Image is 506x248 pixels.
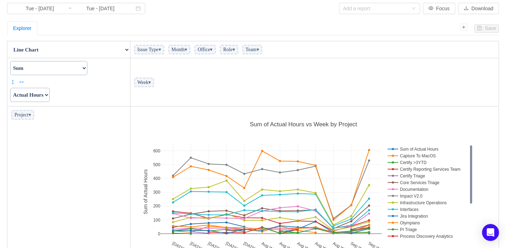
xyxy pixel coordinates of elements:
[195,45,216,54] span: Office
[482,224,499,241] div: Open Intercom Messenger
[11,110,34,120] span: Project
[11,76,16,87] a: ↕
[11,5,68,12] input: Start date
[210,47,212,52] span: ▾
[134,78,154,87] span: Week
[18,76,23,87] a: ↔
[185,47,187,52] span: ▾
[233,47,235,52] span: ▾
[220,45,238,54] span: Role
[242,45,262,54] span: Team
[412,6,416,11] i: icon: down
[343,5,408,12] div: Add a report
[257,47,259,52] span: ▾
[159,47,161,52] span: ▾
[460,24,467,31] i: icon: plus
[423,3,455,14] button: icon: eyeFocus
[134,45,164,54] span: Issue Type
[29,112,31,117] span: ▾
[168,45,190,54] span: Month
[13,22,31,35] div: Explorer
[72,5,129,12] input: End date
[148,80,151,85] span: ▾
[136,6,141,11] i: icon: calendar
[458,3,499,14] button: icon: downloadDownload
[474,24,499,33] button: icon: saveSave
